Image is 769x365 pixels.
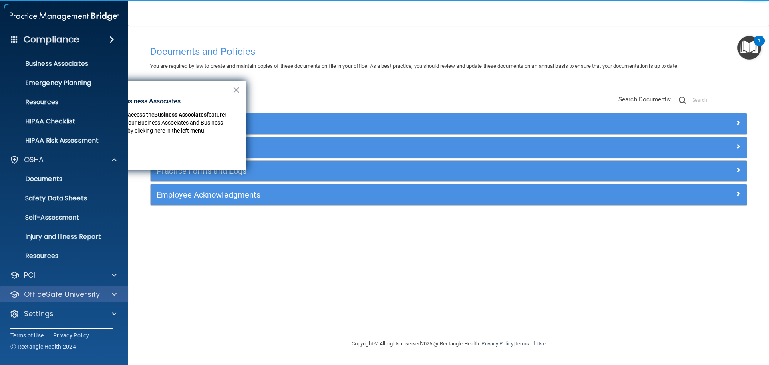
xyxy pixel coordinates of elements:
[5,194,115,202] p: Safety Data Sheets
[24,270,35,280] p: PCI
[5,233,115,241] p: Injury and Illness Report
[737,36,761,60] button: Open Resource Center, 1 new notification
[24,290,100,299] p: OfficeSafe University
[758,41,761,51] div: 1
[5,214,115,222] p: Self-Assessment
[515,341,546,347] a: Terms of Use
[24,309,54,319] p: Settings
[5,79,115,87] p: Emergency Planning
[154,111,207,118] strong: Business Associates
[5,175,115,183] p: Documents
[157,167,592,175] h5: Practice Forms and Logs
[5,117,115,125] p: HIPAA Checklist
[157,143,592,152] h5: Privacy Documents
[5,252,115,260] p: Resources
[157,119,592,128] h5: Policies
[630,308,759,340] iframe: Drift Widget Chat Controller
[10,8,119,24] img: PMB logo
[150,63,678,69] span: You are required by law to create and maintain copies of these documents on file in your office. ...
[692,94,747,106] input: Search
[10,331,44,339] a: Terms of Use
[5,137,115,145] p: HIPAA Risk Assessment
[232,83,240,96] button: Close
[679,97,686,104] img: ic-search.3b580494.png
[5,98,115,106] p: Resources
[24,34,79,45] h4: Compliance
[10,343,76,351] span: Ⓒ Rectangle Health 2024
[24,155,44,165] p: OSHA
[150,46,747,57] h4: Documents and Policies
[70,97,232,106] p: New Location for Business Associates
[302,331,595,357] div: Copyright © All rights reserved 2025 @ Rectangle Health | |
[5,60,115,68] p: Business Associates
[53,331,89,339] a: Privacy Policy
[70,111,227,133] span: feature! You can now manage your Business Associates and Business Associate Agreements by clickin...
[481,341,513,347] a: Privacy Policy
[157,190,592,199] h5: Employee Acknowledgments
[618,96,672,103] span: Search Documents:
